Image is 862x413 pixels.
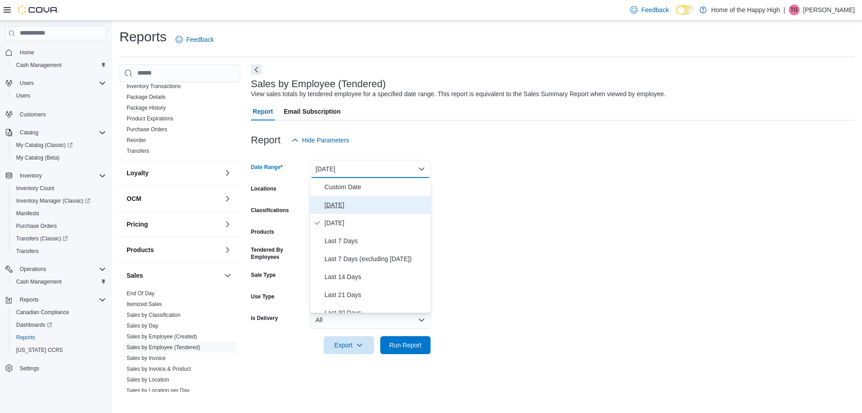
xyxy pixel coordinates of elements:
span: Sales by Location per Day [127,387,189,394]
span: My Catalog (Classic) [16,142,73,149]
a: Feedback [172,31,217,49]
span: Transfers (Classic) [16,235,68,242]
a: Transfers [13,246,42,257]
span: Dashboards [16,321,52,329]
span: Manifests [13,208,106,219]
button: Products [222,244,233,255]
a: Sales by Location [127,377,169,383]
span: My Catalog (Classic) [13,140,106,151]
button: Sales [127,271,220,280]
span: Last 7 Days [325,235,427,246]
span: Inventory Transactions [127,83,181,90]
label: Sale Type [251,271,276,279]
a: Inventory Transactions [127,83,181,89]
button: Pricing [127,220,220,229]
a: Sales by Classification [127,312,180,318]
span: Users [20,80,34,87]
span: Inventory Count [13,183,106,194]
span: [US_STATE] CCRS [16,346,63,354]
span: Users [13,90,106,101]
button: Users [2,77,110,89]
span: Hide Parameters [302,136,349,145]
button: Next [251,64,262,75]
div: Select listbox [310,178,431,313]
span: Reorder [127,137,146,144]
span: Customers [16,108,106,120]
a: Transfers (Classic) [9,232,110,245]
a: Customers [16,109,49,120]
a: Reorder [127,137,146,143]
a: Feedback [627,1,672,19]
span: Last 30 Days [325,307,427,318]
a: Inventory Manager (Classic) [9,195,110,207]
span: Custom Date [325,182,427,192]
span: Reports [16,294,106,305]
span: End Of Day [127,290,154,297]
span: Last 7 Days (excluding [DATE]) [325,253,427,264]
span: Sales by Invoice [127,355,166,362]
a: Users [13,90,34,101]
span: Product Expirations [127,115,173,122]
h3: OCM [127,194,141,203]
span: Cash Management [13,60,106,71]
a: Itemized Sales [127,301,162,307]
button: Loyalty [127,169,220,178]
span: Cash Management [13,276,106,287]
a: Reports [13,332,39,343]
button: Canadian Compliance [9,306,110,319]
label: Locations [251,185,277,192]
input: Dark Mode [676,5,695,15]
span: Last 21 Days [325,289,427,300]
span: Cash Management [16,278,62,285]
span: Feedback [186,35,214,44]
span: Reports [20,296,39,303]
a: [US_STATE] CCRS [13,345,66,355]
a: My Catalog (Classic) [9,139,110,151]
button: Reports [9,331,110,344]
span: Purchase Orders [13,221,106,231]
span: Catalog [20,129,38,136]
button: Loyalty [222,168,233,178]
span: Customers [20,111,46,118]
h3: Sales by Employee (Tendered) [251,79,386,89]
span: Catalog [16,127,106,138]
a: Transfers (Classic) [13,233,71,244]
span: Itemized Sales [127,301,162,308]
button: Operations [2,263,110,275]
span: Inventory [16,170,106,181]
a: Manifests [13,208,43,219]
span: [DATE] [325,200,427,210]
button: My Catalog (Beta) [9,151,110,164]
p: Home of the Happy High [711,4,780,15]
label: Is Delivery [251,315,278,322]
span: Sales by Invoice & Product [127,365,191,373]
label: Products [251,228,274,235]
span: Export [329,336,369,354]
span: Home [20,49,34,56]
h3: Report [251,135,281,146]
span: Home [16,47,106,58]
a: Inventory Manager (Classic) [13,195,94,206]
span: Manifests [16,210,39,217]
a: Sales by Employee (Tendered) [127,344,200,351]
nav: Complex example [5,42,106,398]
span: Sales by Employee (Tendered) [127,344,200,351]
button: Products [127,245,220,254]
span: TG [791,4,798,15]
span: Settings [20,365,39,372]
button: Reports [2,293,110,306]
span: Transfers [16,248,39,255]
span: Package History [127,104,166,111]
a: Canadian Compliance [13,307,73,318]
span: Operations [20,266,46,273]
span: Users [16,92,30,99]
button: Settings [2,362,110,375]
a: End Of Day [127,290,154,297]
span: Inventory Manager (Classic) [13,195,106,206]
button: Catalog [2,126,110,139]
a: Settings [16,363,43,374]
button: All [310,311,431,329]
a: Package History [127,105,166,111]
span: Canadian Compliance [16,309,69,316]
